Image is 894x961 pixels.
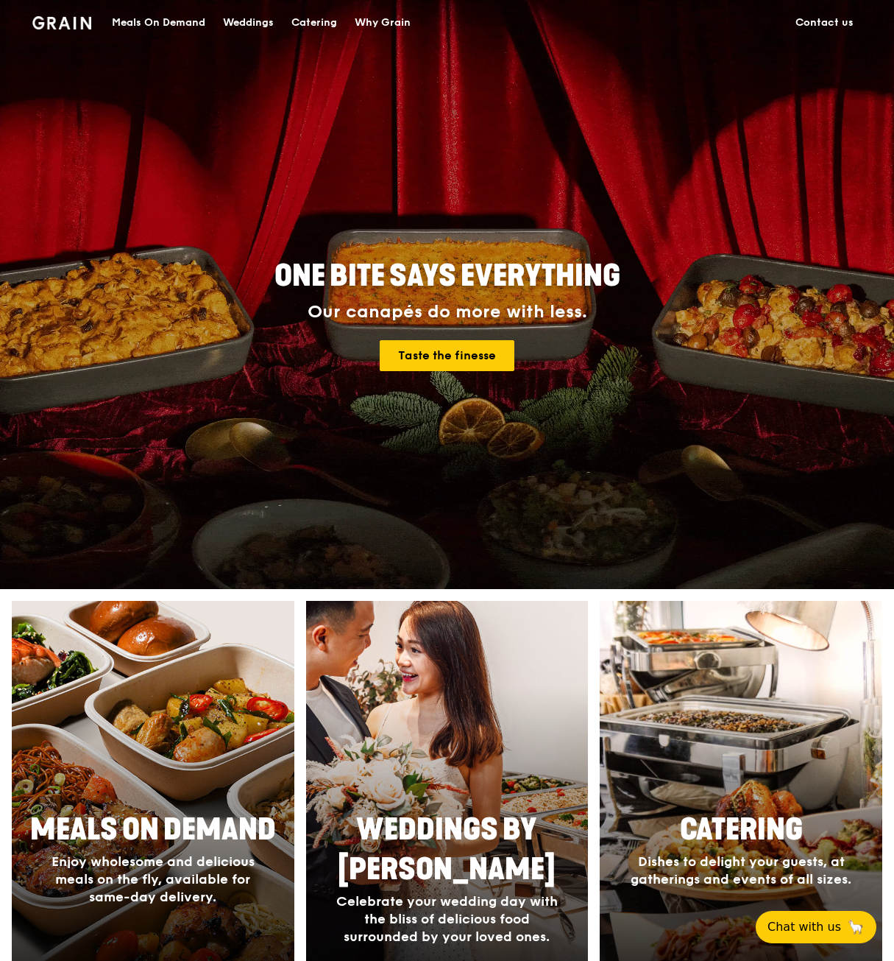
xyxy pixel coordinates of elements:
[291,1,337,45] div: Catering
[112,1,205,45] div: Meals On Demand
[214,1,283,45] a: Weddings
[30,812,276,848] span: Meals On Demand
[182,302,712,323] div: Our canapés do more with less.
[631,853,851,887] span: Dishes to delight your guests, at gatherings and events of all sizes.
[847,918,865,936] span: 🦙
[283,1,346,45] a: Catering
[274,258,620,294] span: ONE BITE SAYS EVERYTHING
[756,911,876,943] button: Chat with us🦙
[338,812,556,887] span: Weddings by [PERSON_NAME]
[52,853,255,905] span: Enjoy wholesome and delicious meals on the fly, available for same-day delivery.
[380,340,514,371] a: Taste the finesse
[787,1,862,45] a: Contact us
[680,812,803,848] span: Catering
[346,1,419,45] a: Why Grain
[223,1,274,45] div: Weddings
[336,893,558,945] span: Celebrate your wedding day with the bliss of delicious food surrounded by your loved ones.
[355,1,411,45] div: Why Grain
[32,16,92,29] img: Grain
[767,918,841,936] span: Chat with us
